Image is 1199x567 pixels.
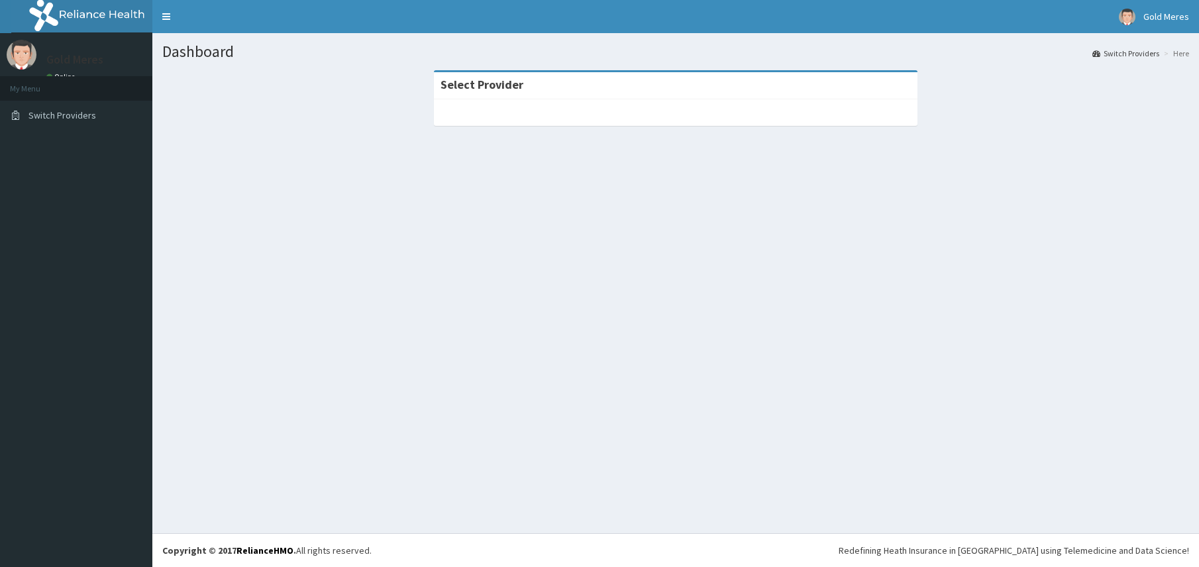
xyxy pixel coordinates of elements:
[162,544,296,556] strong: Copyright © 2017 .
[441,77,523,92] strong: Select Provider
[1161,48,1189,59] li: Here
[236,544,293,556] a: RelianceHMO
[162,43,1189,60] h1: Dashboard
[1092,48,1159,59] a: Switch Providers
[152,533,1199,567] footer: All rights reserved.
[46,72,78,81] a: Online
[7,40,36,70] img: User Image
[1119,9,1135,25] img: User Image
[28,109,96,121] span: Switch Providers
[46,54,103,66] p: Gold Meres
[839,544,1189,557] div: Redefining Heath Insurance in [GEOGRAPHIC_DATA] using Telemedicine and Data Science!
[1143,11,1189,23] span: Gold Meres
